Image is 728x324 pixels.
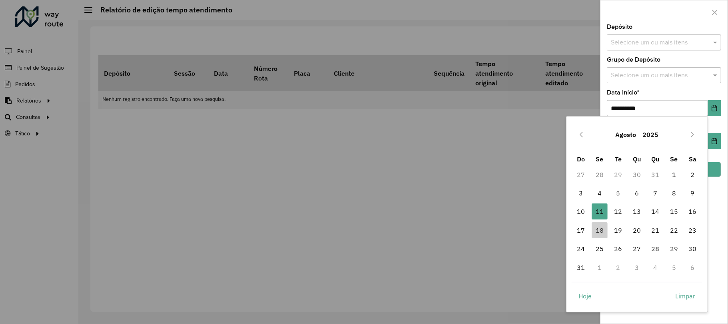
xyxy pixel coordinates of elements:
td: 3 [572,184,590,202]
td: 1 [590,258,609,276]
td: 2 [609,258,628,276]
td: 27 [628,239,646,258]
span: 16 [685,203,701,219]
td: 24 [572,239,590,258]
span: 8 [666,185,682,201]
label: Depósito [607,22,632,32]
button: Limpar [668,288,702,304]
span: 31 [573,260,589,276]
span: 11 [592,203,608,219]
span: 12 [610,203,626,219]
td: 15 [665,202,684,221]
td: 28 [646,239,665,258]
td: 31 [646,165,665,184]
td: 28 [590,165,609,184]
span: 9 [685,185,701,201]
label: Data início [607,88,640,97]
td: 5 [609,184,628,202]
span: 29 [666,241,682,257]
span: 4 [592,185,608,201]
td: 21 [646,221,665,239]
td: 19 [609,221,628,239]
label: Grupo de Depósito [607,55,660,64]
td: 11 [590,202,609,221]
td: 8 [665,184,684,202]
span: 5 [610,185,626,201]
td: 30 [683,239,702,258]
td: 2 [683,165,702,184]
span: 7 [648,185,664,201]
span: Do [577,155,585,163]
td: 5 [665,258,684,276]
td: 3 [628,258,646,276]
span: 2 [685,167,701,183]
span: 18 [592,222,608,238]
button: Choose Month [612,125,639,144]
td: 17 [572,221,590,239]
span: Qu [652,155,660,163]
td: 30 [628,165,646,184]
span: Limpar [675,291,695,301]
span: 25 [592,241,608,257]
button: Choose Date [708,133,721,149]
span: 10 [573,203,589,219]
td: 31 [572,258,590,276]
span: 23 [685,222,701,238]
td: 7 [646,184,665,202]
td: 27 [572,165,590,184]
td: 10 [572,202,590,221]
span: 26 [610,241,626,257]
button: Choose Year [639,125,662,144]
button: Next Month [686,128,699,141]
span: 6 [629,185,645,201]
td: 29 [665,239,684,258]
td: 9 [683,184,702,202]
td: 4 [646,258,665,276]
span: 17 [573,222,589,238]
span: 15 [666,203,682,219]
span: 13 [629,203,645,219]
td: 6 [683,258,702,276]
td: 23 [683,221,702,239]
span: Se [670,155,678,163]
button: Previous Month [575,128,588,141]
td: 22 [665,221,684,239]
td: 1 [665,165,684,184]
span: 14 [648,203,664,219]
span: 22 [666,222,682,238]
span: 1 [666,167,682,183]
span: 19 [610,222,626,238]
span: 21 [648,222,664,238]
td: 4 [590,184,609,202]
td: 12 [609,202,628,221]
span: 20 [629,222,645,238]
span: 24 [573,241,589,257]
span: Te [615,155,622,163]
span: 30 [685,241,701,257]
td: 20 [628,221,646,239]
td: 26 [609,239,628,258]
td: 25 [590,239,609,258]
td: 18 [590,221,609,239]
td: 29 [609,165,628,184]
td: 13 [628,202,646,221]
button: Hoje [572,288,598,304]
td: 14 [646,202,665,221]
button: Choose Date [708,100,721,116]
span: Qu [633,155,641,163]
td: 6 [628,184,646,202]
span: 27 [629,241,645,257]
span: Se [596,155,604,163]
span: 3 [573,185,589,201]
span: Hoje [578,291,592,301]
span: 28 [648,241,664,257]
td: 16 [683,202,702,221]
span: Sa [689,155,696,163]
div: Choose Date [566,116,708,313]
